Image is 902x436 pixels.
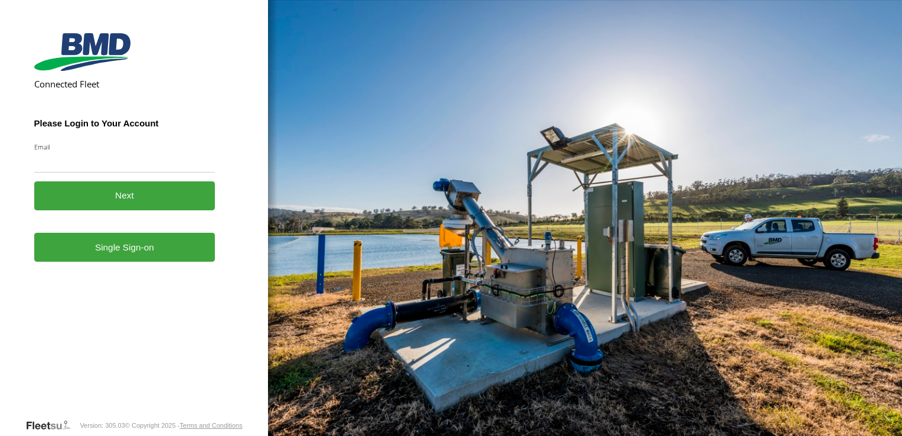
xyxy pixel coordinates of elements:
div: © Copyright 2025 - [125,422,243,429]
img: BMD [34,33,130,71]
a: Single Sign-on [34,233,215,262]
button: Next [34,181,215,210]
a: Terms and Conditions [179,422,242,429]
h2: Connected Fleet [34,78,215,90]
div: Version: 305.03 [80,422,125,429]
label: Email [34,142,215,151]
a: Visit our Website [25,419,80,431]
h3: Please Login to Your Account [34,118,215,128]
